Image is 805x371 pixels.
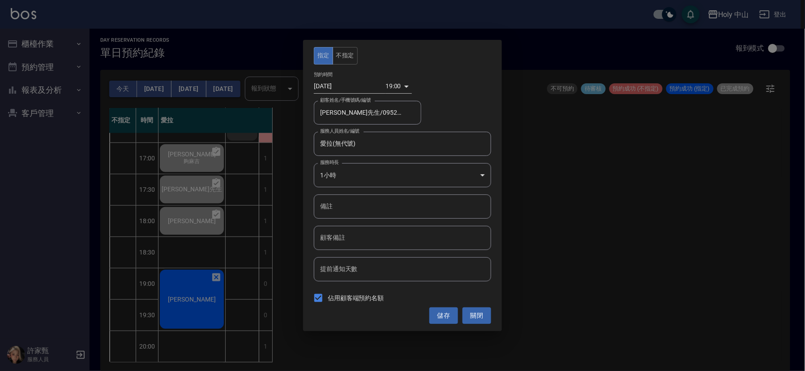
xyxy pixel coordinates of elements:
label: 預約時間 [314,71,333,78]
button: 關閉 [462,307,491,324]
button: 儲存 [429,307,458,324]
label: 服務時長 [320,159,339,166]
button: 不指定 [333,47,358,65]
div: 1小時 [314,163,491,187]
div: 19:00 [385,79,401,94]
button: 指定 [314,47,333,65]
span: 佔用顧客端預約名額 [328,293,384,303]
input: Choose date, selected date is 2025-09-06 [314,79,385,94]
label: 顧客姓名/手機號碼/編號 [320,97,371,104]
label: 服務人員姓名/編號 [320,128,360,134]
